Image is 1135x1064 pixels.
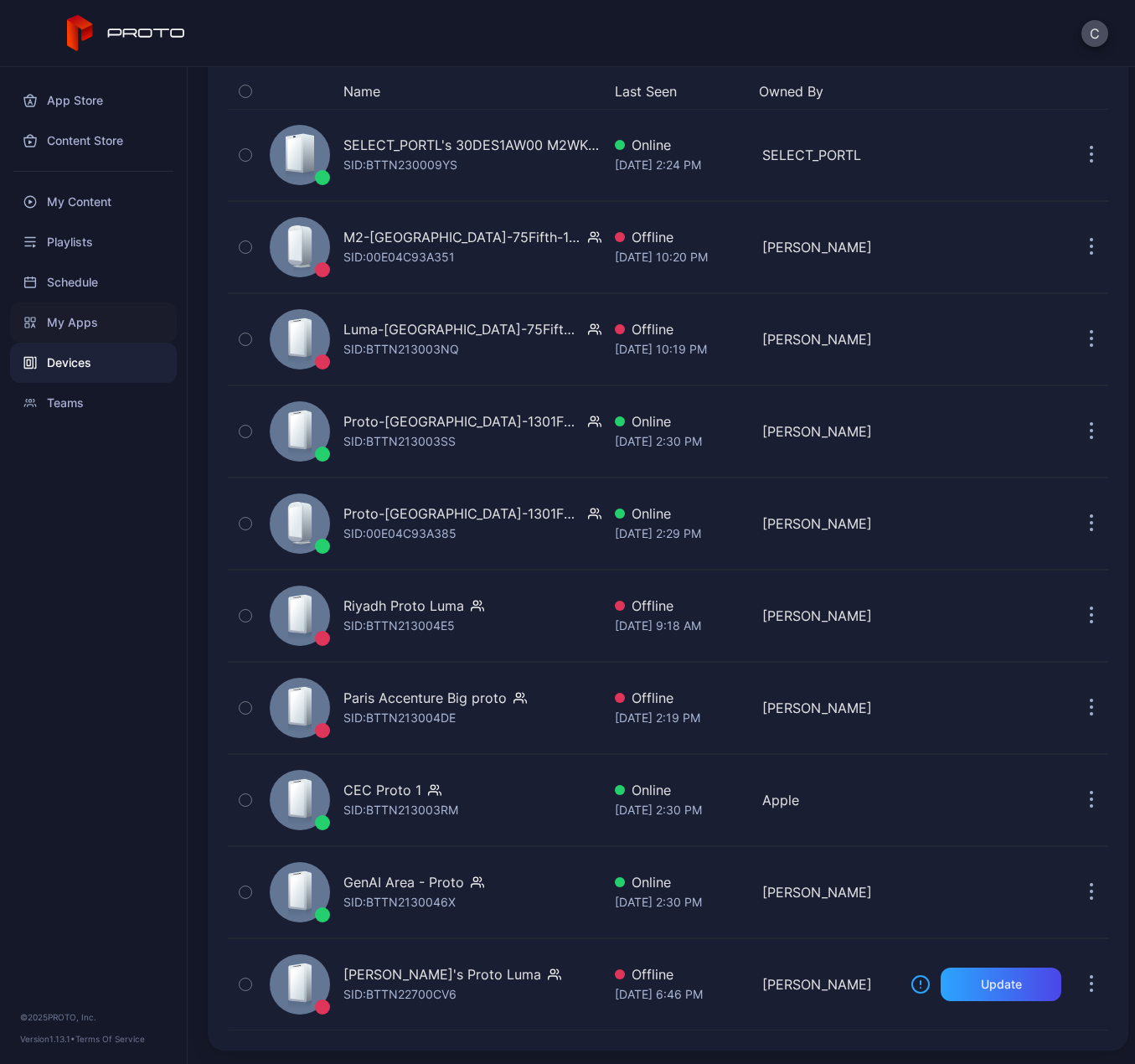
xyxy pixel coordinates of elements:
a: App Store [10,80,177,121]
a: Content Store [10,121,177,161]
button: Last Seen [615,81,746,101]
div: [DATE] 10:19 PM [615,339,750,359]
div: [DATE] 10:20 PM [615,247,750,267]
div: [PERSON_NAME] [762,514,897,534]
div: Offline [615,964,750,984]
div: SID: BTTN213004DE [343,708,456,728]
div: Options [1075,81,1108,101]
div: Online [615,135,750,155]
div: M2-[GEOGRAPHIC_DATA]-75Fifth-11th Floor.CIC [343,227,581,247]
button: Update [941,968,1061,1001]
div: © 2025 PROTO, Inc. [20,1010,167,1024]
div: Online [615,411,750,431]
div: [PERSON_NAME] [762,606,897,626]
div: [PERSON_NAME] [762,329,897,349]
div: SELECT_PORTL's 30DES1AW00 M2WKT43A [343,135,601,155]
button: Owned By [759,81,890,101]
div: Update Device [904,81,1055,101]
div: [PERSON_NAME] [762,421,897,442]
div: Proto-[GEOGRAPHIC_DATA]-1301Fannin-18-Experience-1-CIC [343,411,581,431]
div: SELECT_PORTL [762,145,897,165]
div: [DATE] 9:18 AM [615,616,750,636]
div: GenAI Area - Proto [343,872,464,892]
span: Version 1.13.1 • [20,1034,75,1044]
div: [PERSON_NAME] [762,882,897,902]
button: Name [343,81,380,101]
div: Riyadh Proto Luma [343,596,464,616]
div: [DATE] 2:19 PM [615,708,750,728]
a: Schedule [10,262,177,302]
div: Online [615,504,750,524]
div: Offline [615,319,750,339]
a: Playlists [10,222,177,262]
button: C [1081,20,1108,47]
div: [PERSON_NAME]'s Proto Luma [343,964,541,984]
div: [PERSON_NAME] [762,974,897,994]
div: Paris Accenture Big proto [343,688,507,708]
div: SID: BTTN230009YS [343,155,457,175]
div: Luma-[GEOGRAPHIC_DATA]-75Fifth-11th Floor.CIC [343,319,581,339]
a: My Content [10,182,177,222]
div: Update [981,978,1022,991]
div: SID: BTTN213004E5 [343,616,455,636]
div: SID: 00E04C93A351 [343,247,455,267]
a: Terms Of Service [75,1034,145,1044]
div: Offline [615,688,750,708]
div: SID: BTTN213003NQ [343,339,459,359]
div: Online [615,780,750,800]
div: [DATE] 2:30 PM [615,431,750,452]
div: SID: BTTN213003SS [343,431,456,452]
div: Proto-[GEOGRAPHIC_DATA]-1301Fannin-18-Experience-2-CIC [343,504,581,524]
div: CEC Proto 1 [343,780,421,800]
div: [DATE] 2:24 PM [615,155,750,175]
div: [DATE] 2:30 PM [615,800,750,820]
div: [DATE] 6:46 PM [615,984,750,1005]
a: My Apps [10,302,177,343]
div: SID: BTTN213003RM [343,800,458,820]
a: Devices [10,343,177,383]
div: [PERSON_NAME] [762,237,897,257]
div: [PERSON_NAME] [762,698,897,718]
div: Offline [615,227,750,247]
a: Teams [10,383,177,423]
div: Online [615,872,750,892]
div: [DATE] 2:30 PM [615,892,750,912]
div: SID: BTTN2130046X [343,892,456,912]
div: SID: BTTN22700CV6 [343,984,457,1005]
div: Apple [762,790,897,810]
div: SID: 00E04C93A385 [343,524,457,544]
div: Offline [615,596,750,616]
div: [DATE] 2:29 PM [615,524,750,544]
